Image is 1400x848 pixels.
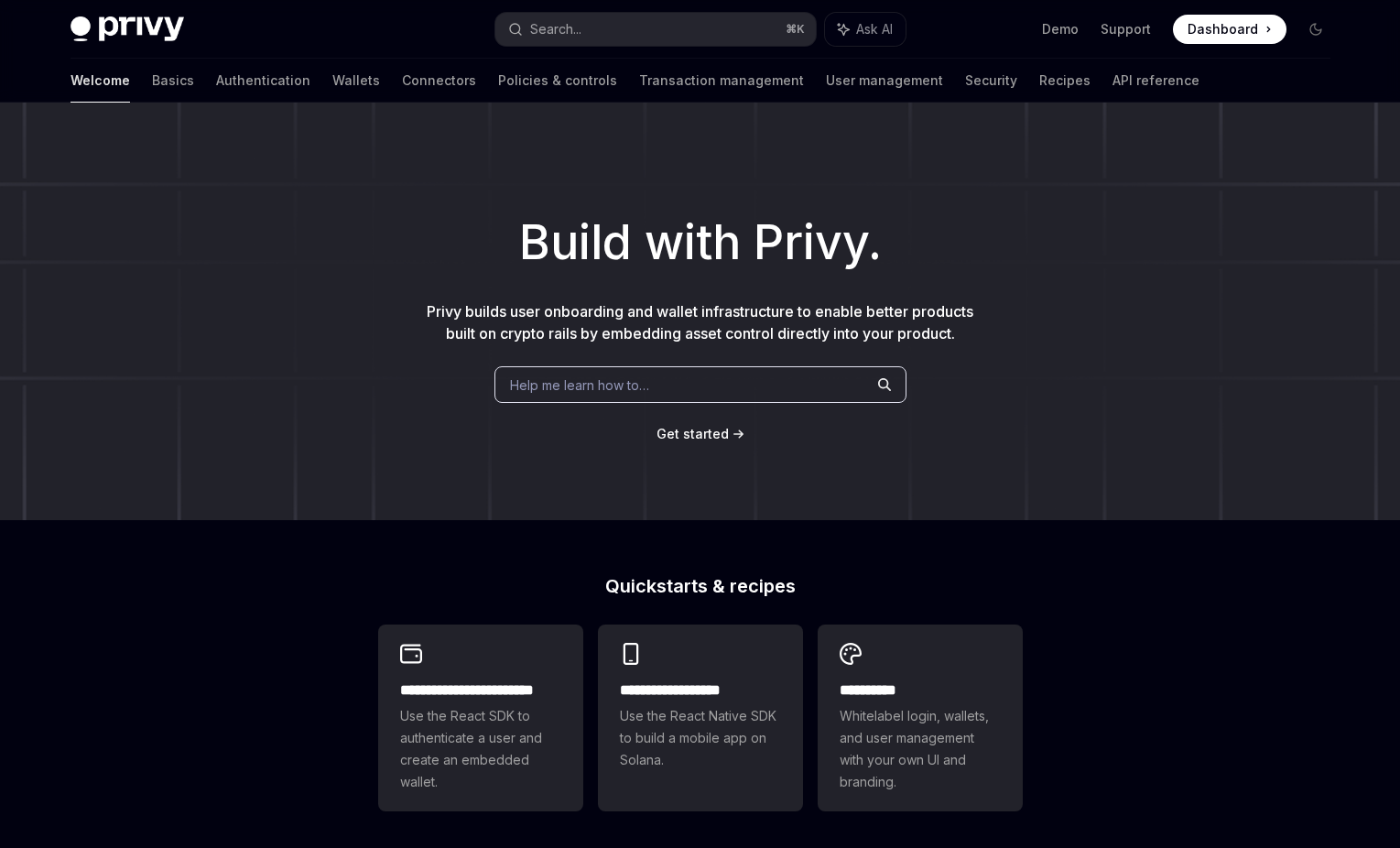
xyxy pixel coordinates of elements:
a: Wallets [332,59,380,103]
span: Help me learn how to… [510,375,649,395]
a: **** *****Whitelabel login, wallets, and user management with your own UI and branding. [818,625,1023,811]
span: Get started [657,426,729,441]
h2: Quickstarts & recipes [378,577,1023,595]
span: Use the React Native SDK to build a mobile app on Solana. [620,705,781,771]
span: Use the React SDK to authenticate a user and create an embedded wallet. [400,705,561,793]
span: Ask AI [856,20,893,38]
a: Transaction management [639,59,804,103]
a: Dashboard [1173,15,1286,44]
span: ⌘ K [786,22,805,37]
a: Welcome [71,59,130,103]
span: Privy builds user onboarding and wallet infrastructure to enable better products built on crypto ... [427,302,973,342]
button: Ask AI [825,13,906,46]
button: Search...⌘K [495,13,816,46]
a: User management [826,59,943,103]
a: Recipes [1039,59,1091,103]
span: Dashboard [1188,20,1258,38]
button: Toggle dark mode [1301,15,1330,44]
a: Policies & controls [498,59,617,103]
h1: Build with Privy. [29,207,1371,278]
a: Authentication [216,59,310,103]
a: Support [1101,20,1151,38]
a: Demo [1042,20,1079,38]
a: Connectors [402,59,476,103]
a: Basics [152,59,194,103]
a: Security [965,59,1017,103]
img: dark logo [71,16,184,42]
a: Get started [657,425,729,443]
div: Search... [530,18,581,40]
a: **** **** **** ***Use the React Native SDK to build a mobile app on Solana. [598,625,803,811]
span: Whitelabel login, wallets, and user management with your own UI and branding. [840,705,1001,793]
a: API reference [1112,59,1199,103]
